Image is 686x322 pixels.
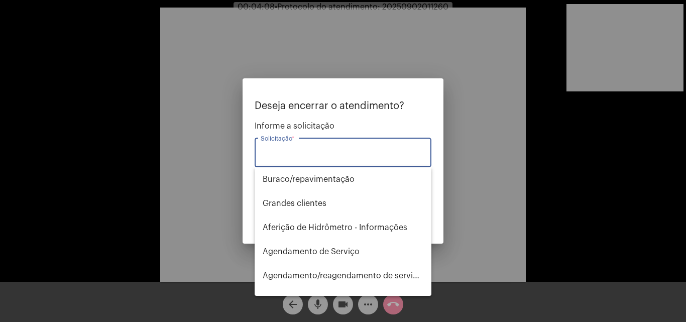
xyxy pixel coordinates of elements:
[255,122,431,131] span: Informe a solicitação
[263,167,423,191] span: ⁠Buraco/repavimentação
[263,264,423,288] span: Agendamento/reagendamento de serviços - informações
[263,288,423,312] span: Alterar nome do usuário na fatura
[263,191,423,216] span: ⁠Grandes clientes
[261,150,425,159] input: Buscar solicitação
[255,100,431,112] p: Deseja encerrar o atendimento?
[263,240,423,264] span: Agendamento de Serviço
[263,216,423,240] span: Aferição de Hidrômetro - Informações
